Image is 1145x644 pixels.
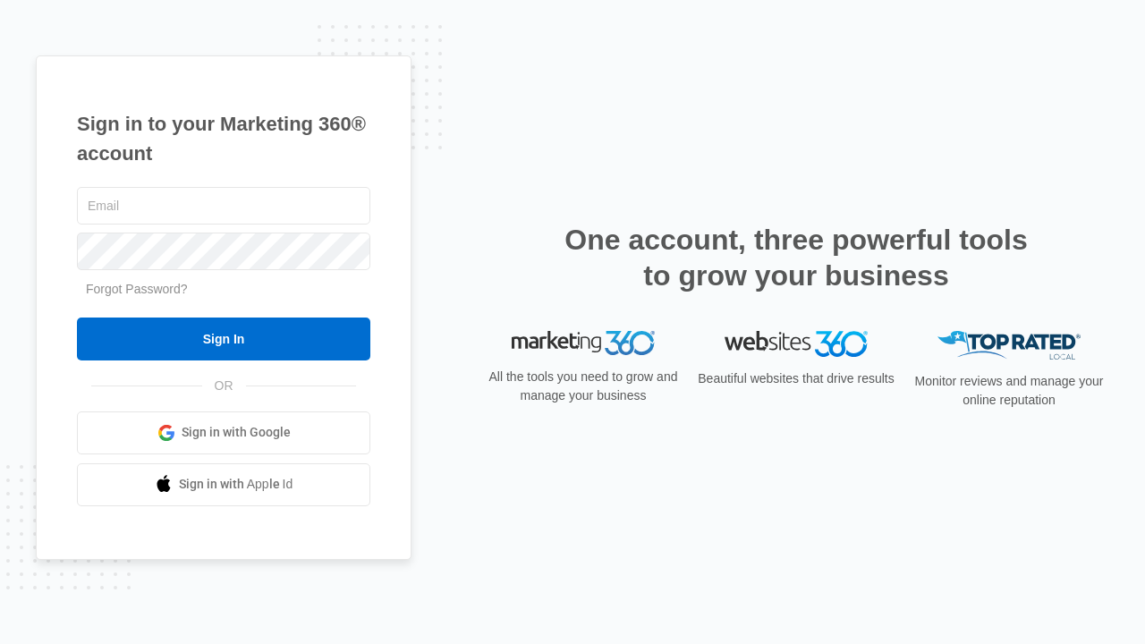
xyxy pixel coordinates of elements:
[512,331,655,356] img: Marketing 360
[77,411,370,454] a: Sign in with Google
[86,282,188,296] a: Forgot Password?
[559,222,1033,293] h2: One account, three powerful tools to grow your business
[202,377,246,395] span: OR
[77,109,370,168] h1: Sign in to your Marketing 360® account
[77,318,370,360] input: Sign In
[77,187,370,225] input: Email
[937,331,1081,360] img: Top Rated Local
[696,369,896,388] p: Beautiful websites that drive results
[725,331,868,357] img: Websites 360
[179,475,293,494] span: Sign in with Apple Id
[77,463,370,506] a: Sign in with Apple Id
[182,423,291,442] span: Sign in with Google
[483,368,683,405] p: All the tools you need to grow and manage your business
[909,372,1109,410] p: Monitor reviews and manage your online reputation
